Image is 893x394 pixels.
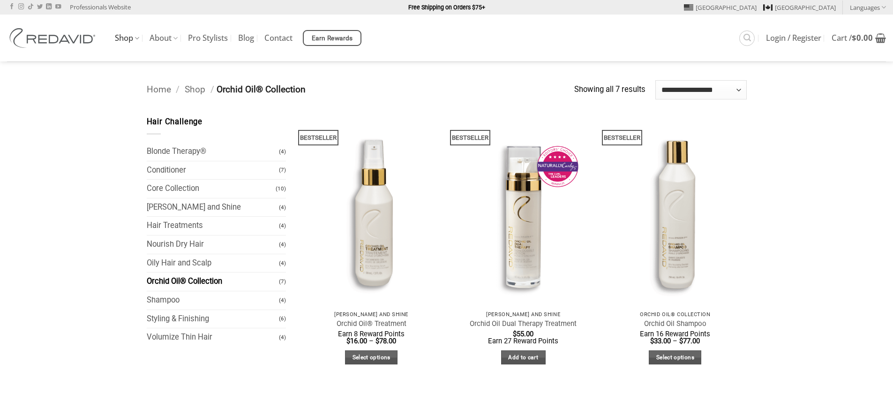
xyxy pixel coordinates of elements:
[763,0,836,15] a: [GEOGRAPHIC_DATA]
[684,0,757,15] a: [GEOGRAPHIC_DATA]
[408,4,485,11] strong: Free Shipping on Orders $75+
[185,84,205,95] a: Shop
[37,4,43,10] a: Follow on Twitter
[147,273,279,291] a: Orchid Oil® Collection
[279,218,286,234] span: (4)
[574,83,645,96] p: Showing all 7 results
[604,116,747,306] img: REDAVID Orchid Oil Shampoo
[115,29,139,47] a: Shop
[279,329,286,346] span: (4)
[457,311,590,318] p: [PERSON_NAME] and Shine
[238,30,254,46] a: Blog
[655,80,747,99] select: Shop order
[345,350,398,365] a: Select options for “Orchid Oil® Treatment”
[850,0,886,14] a: Languages
[147,254,279,273] a: Oily Hair and Scalp
[264,30,293,46] a: Contact
[305,311,438,318] p: [PERSON_NAME] and Shine
[488,337,558,345] span: Earn 27 Reward Points
[279,292,286,309] span: (4)
[608,311,742,318] p: Orchid Oil® Collection
[739,30,755,46] a: Search
[279,162,286,178] span: (7)
[338,330,405,338] span: Earn 8 Reward Points
[147,143,279,161] a: Blonde Therapy®
[55,4,61,10] a: Follow on YouTube
[501,350,546,365] a: Add to cart: “Orchid Oil Dual Therapy Treatment”
[279,273,286,290] span: (7)
[832,34,873,42] span: Cart /
[470,319,577,328] a: Orchid Oil Dual Therapy Treatment
[147,84,171,95] a: Home
[852,32,856,43] span: $
[147,198,279,217] a: [PERSON_NAME] and Shine
[7,28,101,48] img: REDAVID Salon Products | United States
[766,34,821,42] span: Login / Register
[279,199,286,216] span: (4)
[279,236,286,253] span: (4)
[300,116,443,306] img: REDAVID Orchid Oil Treatment 90ml
[147,180,276,198] a: Core Collection
[28,4,33,10] a: Follow on TikTok
[679,337,683,345] span: $
[452,116,595,306] img: REDAVID Orchid Oil Dual Therapy ~ Award Winning Curl Care
[147,117,203,126] span: Hair Challenge
[375,337,396,345] bdi: 78.00
[147,217,279,235] a: Hair Treatments
[346,337,350,345] span: $
[375,337,379,345] span: $
[147,310,279,328] a: Styling & Finishing
[150,29,178,47] a: About
[276,181,286,197] span: (10)
[147,161,279,180] a: Conditioner
[369,337,374,345] span: –
[650,337,654,345] span: $
[852,32,873,43] bdi: 0.00
[18,4,24,10] a: Follow on Instagram
[279,144,286,160] span: (4)
[513,330,533,338] bdi: 55.00
[279,311,286,327] span: (6)
[766,30,821,46] a: Login / Register
[147,83,575,97] nav: Breadcrumb
[147,291,279,310] a: Shampoo
[640,330,710,338] span: Earn 16 Reward Points
[346,337,367,345] bdi: 16.00
[176,84,180,95] span: /
[649,350,701,365] a: Select options for “Orchid Oil Shampoo”
[46,4,52,10] a: Follow on LinkedIn
[210,84,214,95] span: /
[513,330,517,338] span: $
[9,4,15,10] a: Follow on Facebook
[279,255,286,272] span: (4)
[312,33,353,44] span: Earn Rewards
[337,319,406,328] a: Orchid Oil® Treatment
[644,319,706,328] a: Orchid Oil Shampoo
[650,337,671,345] bdi: 33.00
[673,337,677,345] span: –
[147,328,279,347] a: Volumize Thin Hair
[147,235,279,254] a: Nourish Dry Hair
[832,28,886,48] a: View cart
[679,337,700,345] bdi: 77.00
[303,30,361,46] a: Earn Rewards
[188,30,228,46] a: Pro Stylists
